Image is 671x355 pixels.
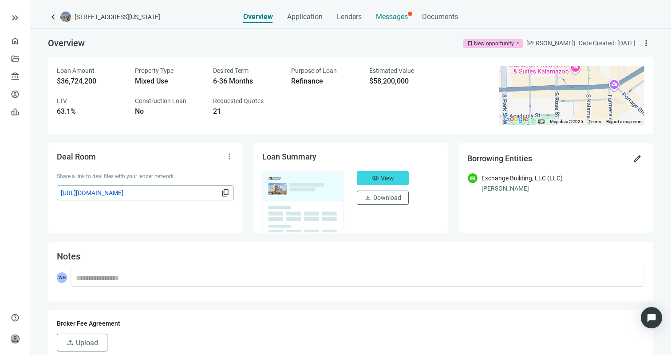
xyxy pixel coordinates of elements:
a: Report a map error [606,119,642,124]
button: more_vert [639,36,653,50]
span: [STREET_ADDRESS][US_STATE] [75,12,160,21]
span: Share a link to deal files with your lender network. [57,173,175,179]
div: 21 [213,107,280,116]
span: WH [57,272,67,283]
span: Lenders [337,12,362,21]
span: Map data ©2025 [550,119,583,124]
span: help [11,313,20,322]
div: [PERSON_NAME] [482,183,644,193]
img: deal-logo [60,12,71,22]
div: Date Created: [DATE] [579,38,635,48]
button: downloadDownload [357,191,409,205]
div: Refinance [291,77,359,86]
div: [PERSON_NAME] | [526,38,575,48]
span: edit [633,154,642,163]
span: Desired Term [213,67,249,74]
span: Purpose of Loan [291,67,337,74]
button: visibilityView [357,171,409,185]
span: Notes [57,251,80,262]
span: LTV [57,97,67,104]
div: Mixed Use [135,77,202,86]
span: Overview [243,12,273,21]
span: Overview [48,38,85,48]
div: $36,724,200 [57,77,124,86]
img: Google [501,113,530,125]
span: Estimated Value [369,67,414,74]
button: more_vert [222,149,237,164]
span: bookmark [467,40,473,47]
span: Upload [76,339,98,347]
button: edit [630,152,644,166]
a: Terms [588,119,601,124]
div: Open Intercom Messenger [641,307,662,328]
div: New opportunity [474,39,514,48]
div: 6-36 Months [213,77,280,86]
span: View [381,175,394,182]
span: Requested Quotes [213,97,264,104]
button: keyboard_double_arrow_right [10,12,20,23]
span: [URL][DOMAIN_NAME] [61,188,219,198]
img: dealOverviewImg [260,168,347,234]
span: Documents [422,12,458,21]
span: person [11,335,20,343]
div: 63.1% [57,107,124,116]
div: Exchange Building, LLC (LLC) [482,173,563,183]
span: Broker Fee Agreement [57,320,120,327]
span: visibility [372,175,379,182]
span: Application [287,12,323,21]
span: Download [373,194,401,201]
span: Property Type [135,67,174,74]
span: content_copy [221,188,230,197]
div: No [135,107,202,116]
span: Construction Loan [135,97,186,104]
span: Borrowing Entities [467,154,532,163]
a: keyboard_arrow_left [48,12,59,22]
span: more_vert [642,39,651,48]
span: Deal Room [57,152,96,161]
span: Loan Amount [57,67,95,74]
div: $58,200,000 [369,77,437,86]
span: account_balance [11,72,17,81]
button: uploadUpload [57,334,107,351]
a: Open this area in Google Maps (opens a new window) [501,113,530,125]
span: download [364,194,371,201]
span: upload [66,339,74,347]
span: Messages [376,12,408,21]
button: Keyboard shortcuts [538,119,545,125]
span: more_vert [225,152,234,161]
span: Loan Summary [262,152,316,161]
